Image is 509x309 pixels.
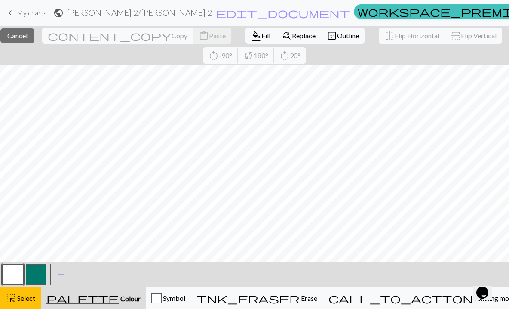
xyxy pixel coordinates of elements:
[251,30,261,42] span: format_color_fill
[0,28,34,43] button: Cancel
[274,47,306,64] button: 90°
[53,7,64,19] span: public
[46,292,119,304] span: palette
[379,28,445,44] button: Flip Horizontal
[461,31,497,40] span: Flip Vertical
[16,294,35,302] span: Select
[238,47,274,64] button: 180°
[245,28,276,44] button: Fill
[282,30,292,42] span: find_replace
[191,287,323,309] button: Erase
[172,31,187,40] span: Copy
[209,49,219,62] span: rotate_left
[445,28,502,44] button: Flip Vertical
[56,269,66,281] span: add
[300,294,317,302] span: Erase
[337,31,359,40] span: Outline
[216,7,350,19] span: edit_document
[5,6,46,20] a: My charts
[162,294,185,302] span: Symbol
[290,51,300,59] span: 90°
[254,51,268,59] span: 180°
[6,292,16,304] span: highlight_alt
[473,275,500,300] iframe: chat widget
[328,292,473,304] span: call_to_action
[5,7,15,19] span: keyboard_arrow_left
[279,49,290,62] span: rotate_right
[196,292,300,304] span: ink_eraser
[261,31,270,40] span: Fill
[327,30,337,42] span: border_outer
[42,28,193,44] button: Copy
[243,49,254,62] span: sync
[7,31,28,40] span: Cancel
[276,28,322,44] button: Replace
[384,30,395,42] span: flip
[48,30,172,42] span: content_copy
[321,28,365,44] button: Outline
[203,47,238,64] button: -90°
[41,287,146,309] button: Colour
[17,9,46,17] span: My charts
[292,31,316,40] span: Replace
[219,51,232,59] span: -90°
[450,31,462,41] span: flip
[67,8,212,18] h2: [PERSON_NAME] 2 / [PERSON_NAME] 2
[146,287,191,309] button: Symbol
[395,31,439,40] span: Flip Horizontal
[119,294,141,303] span: Colour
